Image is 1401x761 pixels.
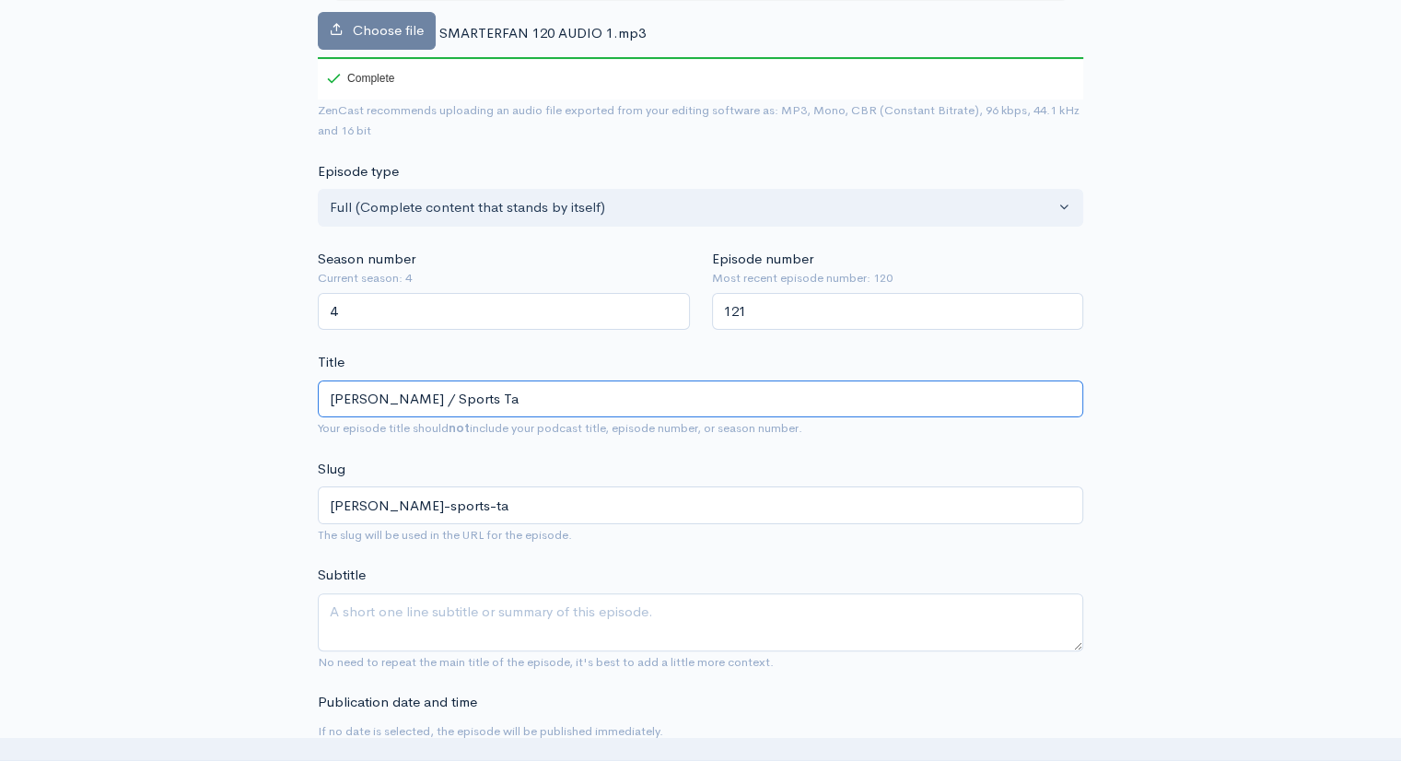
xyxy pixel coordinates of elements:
[318,692,477,713] label: Publication date and time
[318,654,774,670] small: No need to repeat the main title of the episode, it's best to add a little more context.
[318,269,690,287] small: Current season: 4
[318,565,366,586] label: Subtitle
[318,293,690,331] input: Enter season number for this episode
[318,459,345,480] label: Slug
[330,197,1055,218] div: Full (Complete content that stands by itself)
[318,723,663,739] small: If no date is selected, the episode will be published immediately.
[318,486,1083,524] input: title-of-episode
[318,420,802,436] small: Your episode title should include your podcast title, episode number, or season number.
[327,73,394,84] div: Complete
[712,269,1084,287] small: Most recent episode number: 120
[318,102,1080,139] small: ZenCast recommends uploading an audio file exported from your editing software as: MP3, Mono, CBR...
[318,352,344,373] label: Title
[712,293,1084,331] input: Enter episode number
[318,527,572,543] small: The slug will be used in the URL for the episode.
[712,249,813,270] label: Episode number
[318,57,398,100] div: Complete
[318,380,1083,418] input: What is the episode's title?
[318,189,1083,227] button: Full (Complete content that stands by itself)
[439,24,646,41] span: SMARTERFAN 120 AUDIO 1.mp3
[318,249,415,270] label: Season number
[353,21,424,39] span: Choose file
[318,57,1083,59] div: 100%
[318,161,399,182] label: Episode type
[449,420,470,436] strong: not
